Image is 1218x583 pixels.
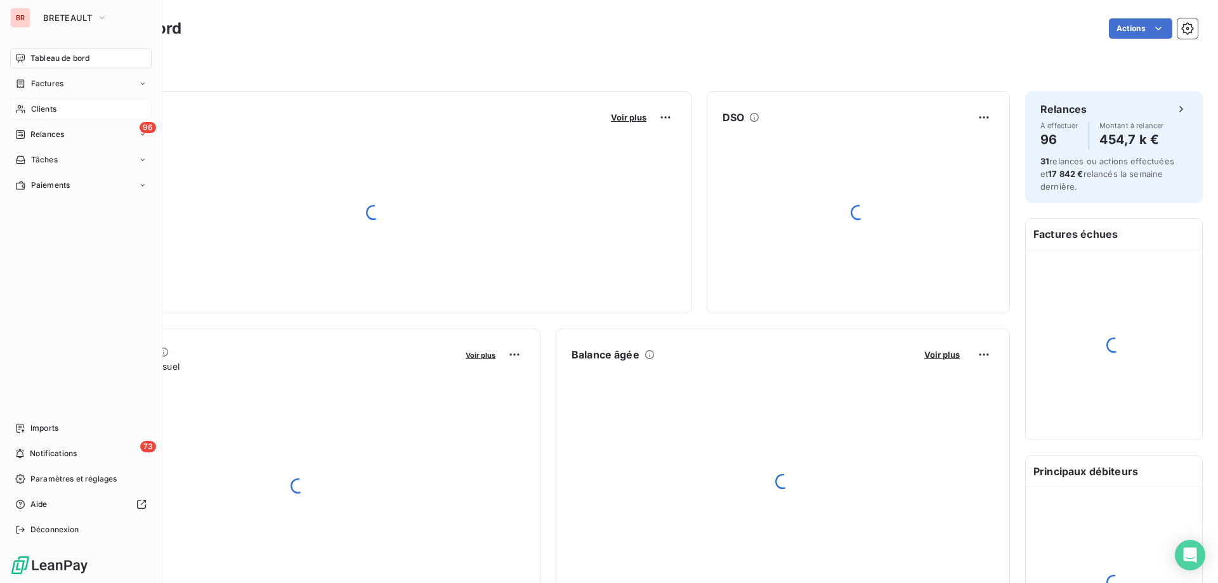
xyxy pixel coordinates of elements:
[1040,122,1078,129] span: À effectuer
[30,423,58,434] span: Imports
[1109,18,1172,39] button: Actions
[462,349,499,360] button: Voir plus
[1048,169,1083,179] span: 17 842 €
[10,8,30,28] div: BR
[72,360,457,373] span: Chiffre d'affaires mensuel
[10,555,89,575] img: Logo LeanPay
[1040,129,1078,150] h4: 96
[1040,156,1174,192] span: relances ou actions effectuées et relancés la semaine dernière.
[723,110,744,125] h6: DSO
[572,347,639,362] h6: Balance âgée
[1099,129,1164,150] h4: 454,7 k €
[30,53,89,64] span: Tableau de bord
[140,122,156,133] span: 96
[140,441,156,452] span: 73
[31,78,63,89] span: Factures
[30,473,117,485] span: Paramètres et réglages
[611,112,646,122] span: Voir plus
[1026,456,1202,487] h6: Principaux débiteurs
[43,13,92,23] span: BRETEAULT
[30,129,64,140] span: Relances
[924,350,960,360] span: Voir plus
[30,524,79,535] span: Déconnexion
[30,499,48,510] span: Aide
[1026,219,1202,249] h6: Factures échues
[1175,540,1205,570] div: Open Intercom Messenger
[10,494,152,514] a: Aide
[1040,156,1049,166] span: 31
[30,448,77,459] span: Notifications
[31,180,70,191] span: Paiements
[466,351,495,360] span: Voir plus
[1099,122,1164,129] span: Montant à relancer
[1040,102,1087,117] h6: Relances
[607,112,650,123] button: Voir plus
[31,103,56,115] span: Clients
[920,349,964,360] button: Voir plus
[31,154,58,166] span: Tâches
